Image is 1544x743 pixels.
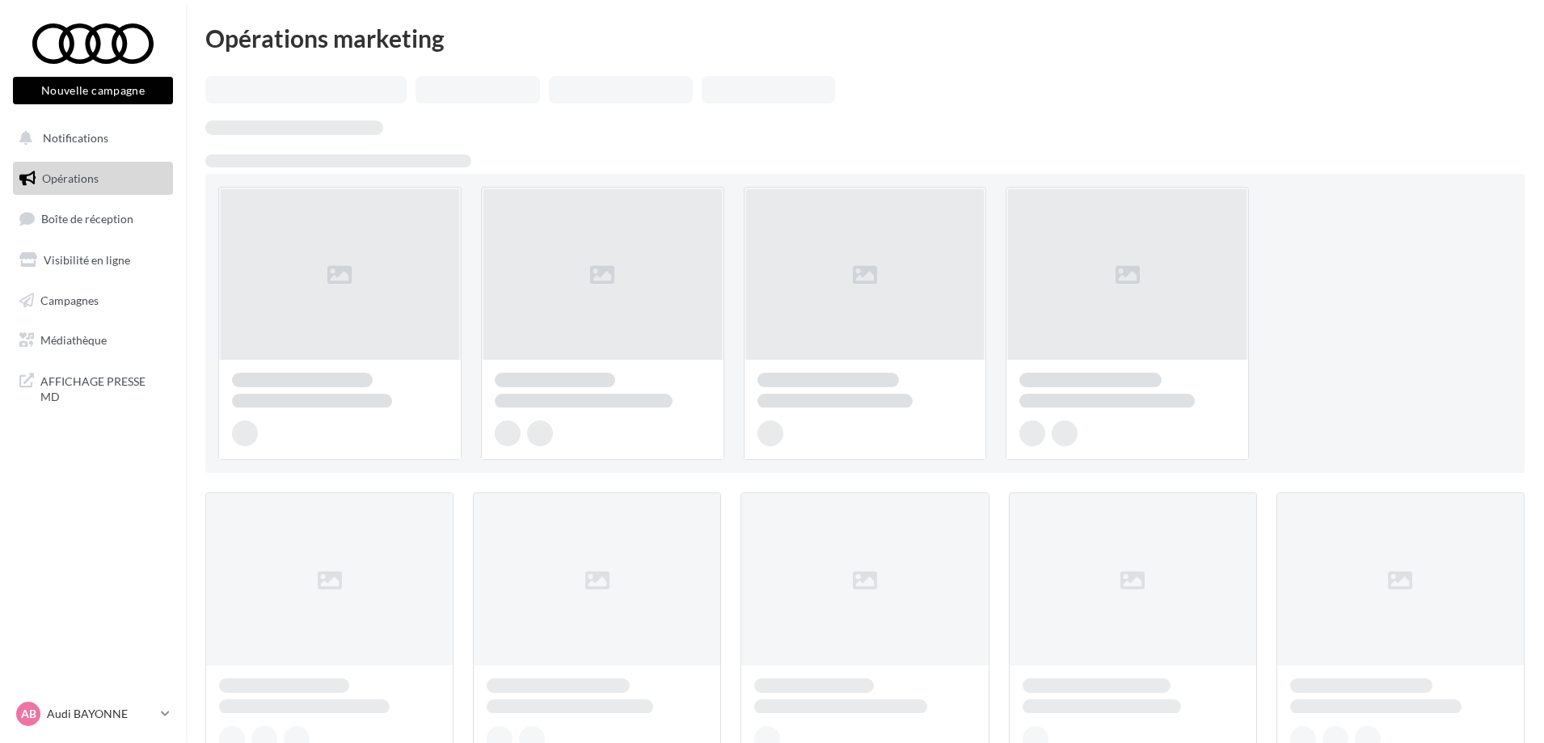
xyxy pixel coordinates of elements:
span: Boîte de réception [41,212,133,226]
button: Nouvelle campagne [13,77,173,104]
a: AFFICHAGE PRESSE MD [10,364,176,412]
a: Boîte de réception [10,201,176,236]
span: AB [21,706,36,722]
a: Visibilité en ligne [10,243,176,277]
span: AFFICHAGE PRESSE MD [40,370,167,405]
button: Notifications [10,121,170,155]
div: Opérations marketing [205,26,1525,50]
a: Médiathèque [10,323,176,357]
span: Médiathèque [40,333,107,347]
a: Campagnes [10,284,176,318]
p: Audi BAYONNE [47,706,154,722]
a: AB Audi BAYONNE [13,699,173,729]
span: Notifications [43,131,108,145]
a: Opérations [10,162,176,196]
span: Campagnes [40,293,99,306]
span: Visibilité en ligne [44,253,130,267]
span: Opérations [42,171,99,185]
